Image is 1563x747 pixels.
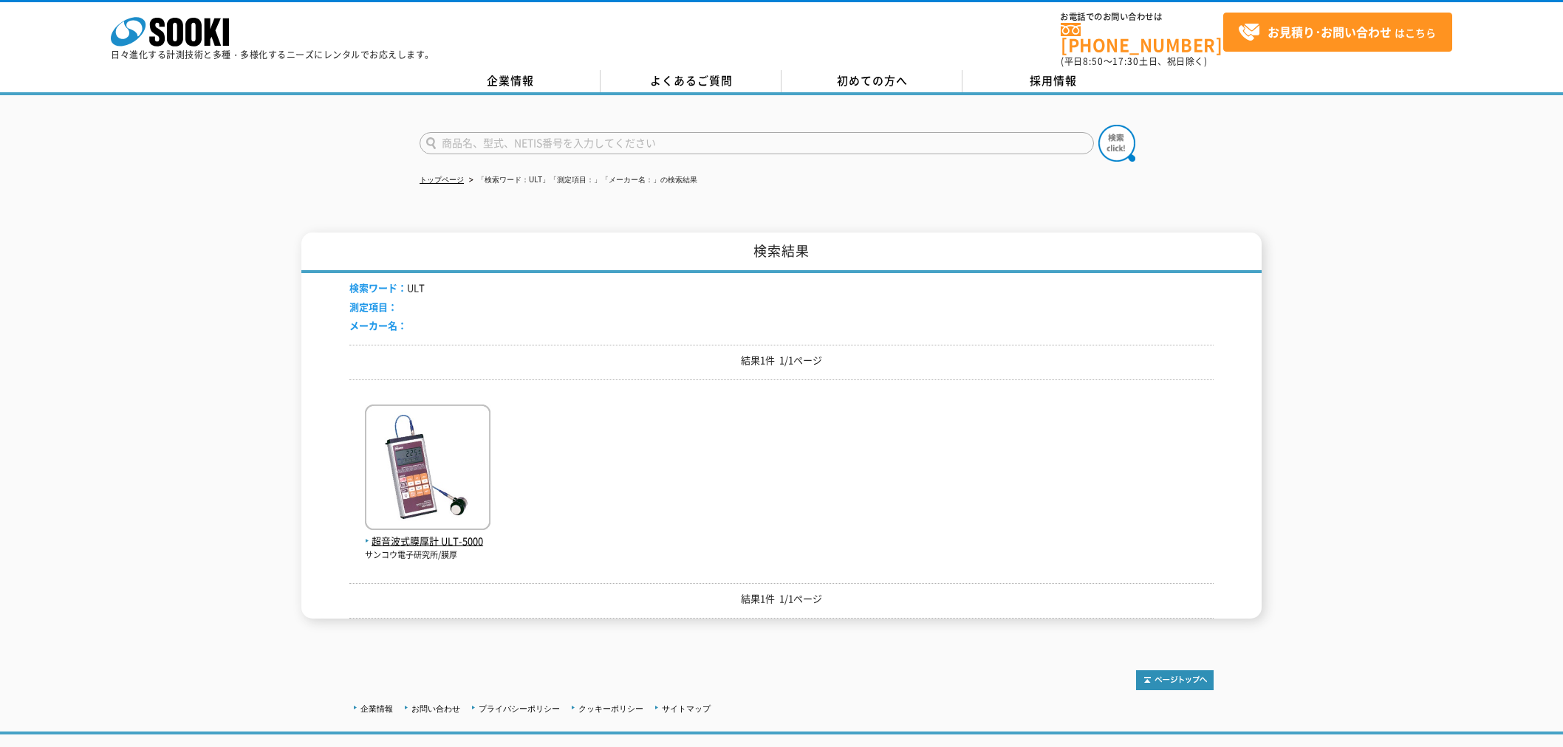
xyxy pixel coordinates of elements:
span: 17:30 [1112,55,1139,68]
input: 商品名、型式、NETIS番号を入力してください [420,132,1094,154]
li: ULT [349,280,425,296]
a: トップページ [420,176,464,184]
img: btn_search.png [1098,125,1135,162]
a: 企業情報 [420,70,601,92]
span: メーカー名： [349,318,407,332]
a: プライバシーポリシー [479,704,560,713]
a: 採用情報 [962,70,1143,92]
a: 超音波式膜厚計 ULT-5000 [365,518,490,549]
a: 初めての方へ [781,70,962,92]
span: お電話でのお問い合わせは [1061,13,1223,21]
p: 結果1件 1/1ページ [349,591,1214,607]
img: トップページへ [1136,670,1214,690]
span: はこちら [1238,21,1436,44]
span: 検索ワード： [349,280,407,295]
p: サンコウ電子研究所/膜厚 [365,549,490,562]
strong: お見積り･お問い合わせ [1268,23,1392,41]
a: お見積り･お問い合わせはこちら [1223,13,1452,52]
p: 日々進化する計測技術と多種・多様化するニーズにレンタルでお応えします。 [111,50,434,59]
span: 測定項目： [349,300,397,314]
a: サイトマップ [662,704,711,713]
img: ULT-5000 [365,405,490,534]
h1: 検索結果 [301,233,1262,273]
span: 8:50 [1083,55,1104,68]
a: 企業情報 [360,704,393,713]
a: お問い合わせ [411,704,460,713]
a: [PHONE_NUMBER] [1061,23,1223,53]
span: 初めての方へ [837,72,908,89]
a: クッキーポリシー [578,704,643,713]
p: 結果1件 1/1ページ [349,353,1214,368]
span: (平日 ～ 土日、祝日除く) [1061,55,1207,68]
li: 「検索ワード：ULT」「測定項目：」「メーカー名：」の検索結果 [466,173,697,188]
span: 超音波式膜厚計 ULT-5000 [365,534,490,549]
a: よくあるご質問 [601,70,781,92]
